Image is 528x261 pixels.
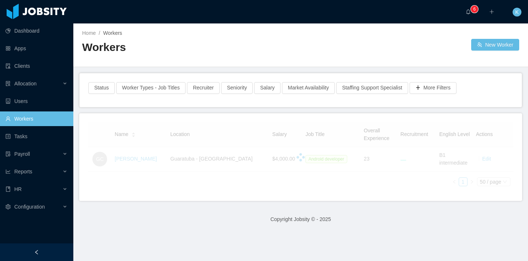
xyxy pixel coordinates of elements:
button: Salary [254,82,280,94]
span: HR [14,186,22,192]
i: icon: setting [5,204,11,209]
a: icon: profileTasks [5,129,67,144]
a: icon: auditClients [5,59,67,73]
sup: 6 [471,5,478,13]
a: icon: robotUsers [5,94,67,109]
button: Seniority [221,82,253,94]
i: icon: bell [466,9,471,14]
span: Allocation [14,81,37,87]
button: icon: usergroup-addNew Worker [471,39,519,51]
span: K [515,8,518,16]
i: icon: solution [5,81,11,86]
button: Staffing Support Specialist [336,82,408,94]
button: Status [88,82,115,94]
footer: Copyright Jobsity © - 2025 [73,207,528,232]
i: icon: book [5,187,11,192]
span: Reports [14,169,32,174]
button: Worker Types - Job Titles [116,82,186,94]
a: Home [82,30,96,36]
a: icon: userWorkers [5,111,67,126]
a: icon: appstoreApps [5,41,67,56]
a: icon: pie-chartDashboard [5,23,67,38]
p: 6 [473,5,476,13]
h2: Workers [82,40,301,55]
button: icon: plusMore Filters [410,82,456,94]
span: Workers [103,30,122,36]
i: icon: plus [489,9,494,14]
span: Configuration [14,204,45,210]
i: icon: line-chart [5,169,11,174]
span: / [99,30,100,36]
span: Payroll [14,151,30,157]
button: Market Availability [282,82,335,94]
i: icon: file-protect [5,151,11,157]
button: Recruiter [187,82,220,94]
